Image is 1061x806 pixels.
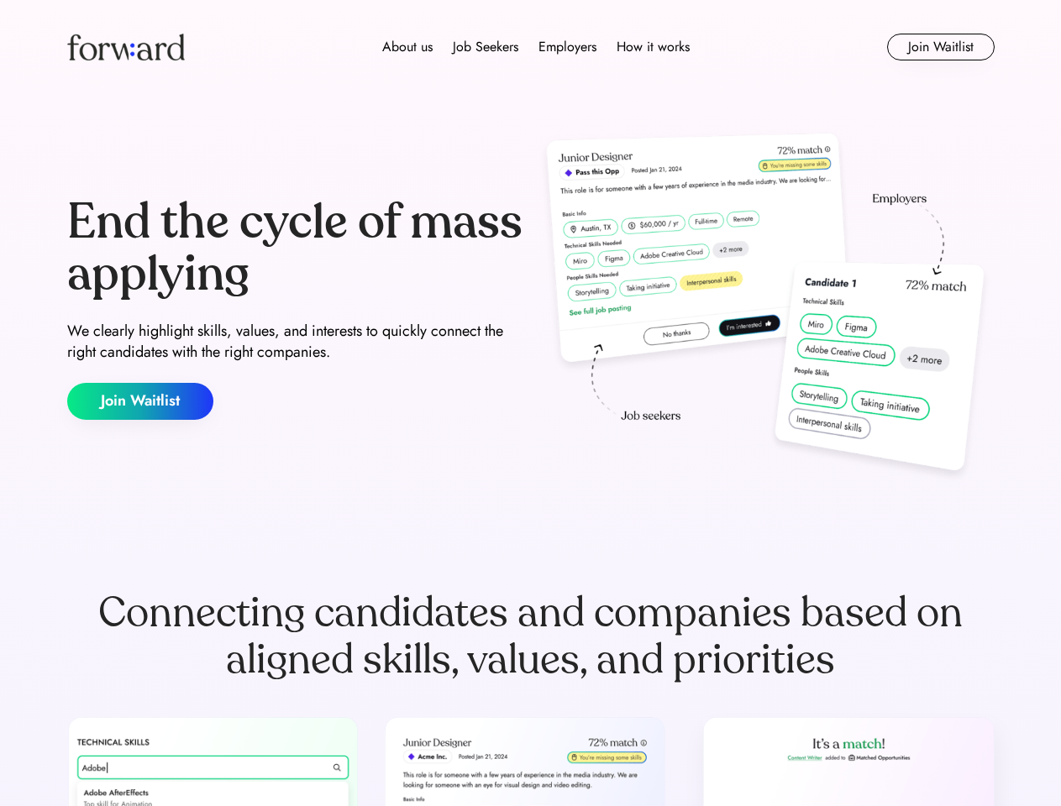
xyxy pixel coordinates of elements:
div: How it works [617,37,690,57]
img: Forward logo [67,34,185,60]
div: We clearly highlight skills, values, and interests to quickly connect the right candidates with t... [67,321,524,363]
img: hero-image.png [538,128,995,489]
button: Join Waitlist [887,34,995,60]
button: Join Waitlist [67,383,213,420]
div: Employers [538,37,596,57]
div: Connecting candidates and companies based on aligned skills, values, and priorities [67,589,995,683]
div: About us [382,37,433,57]
div: Job Seekers [453,37,518,57]
div: End the cycle of mass applying [67,196,524,300]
